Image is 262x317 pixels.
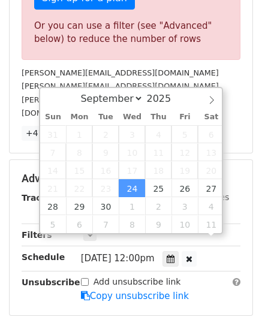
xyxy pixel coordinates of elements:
[22,126,72,141] a: +47 more
[66,197,92,215] span: September 29, 2025
[143,93,186,104] input: Year
[66,161,92,179] span: September 15, 2025
[145,143,171,161] span: September 11, 2025
[171,197,198,215] span: October 3, 2025
[171,113,198,121] span: Fri
[92,113,119,121] span: Tue
[198,143,224,161] span: September 13, 2025
[40,113,67,121] span: Sun
[145,215,171,233] span: October 9, 2025
[66,143,92,161] span: September 8, 2025
[119,113,145,121] span: Wed
[40,179,67,197] span: September 21, 2025
[92,215,119,233] span: October 7, 2025
[40,215,67,233] span: October 5, 2025
[119,143,145,161] span: September 10, 2025
[40,197,67,215] span: September 28, 2025
[145,113,171,121] span: Thu
[92,143,119,161] span: September 9, 2025
[22,95,218,118] small: [PERSON_NAME][EMAIL_ADDRESS][PERSON_NAME][DOMAIN_NAME]
[145,161,171,179] span: September 18, 2025
[198,125,224,143] span: September 6, 2025
[22,277,80,287] strong: Unsubscribe
[198,215,224,233] span: October 11, 2025
[119,125,145,143] span: September 3, 2025
[81,253,155,264] span: [DATE] 12:00pm
[92,179,119,197] span: September 23, 2025
[198,161,224,179] span: September 20, 2025
[198,197,224,215] span: October 4, 2025
[145,179,171,197] span: September 25, 2025
[66,215,92,233] span: October 6, 2025
[22,172,240,185] h5: Advanced
[40,143,67,161] span: September 7, 2025
[22,230,52,240] strong: Filters
[66,179,92,197] span: September 22, 2025
[171,215,198,233] span: October 10, 2025
[81,291,189,301] a: Copy unsubscribe link
[145,125,171,143] span: September 4, 2025
[119,215,145,233] span: October 8, 2025
[22,252,65,262] strong: Schedule
[94,276,181,288] label: Add unsubscribe link
[119,161,145,179] span: September 17, 2025
[119,197,145,215] span: October 1, 2025
[66,125,92,143] span: September 1, 2025
[171,161,198,179] span: September 19, 2025
[171,125,198,143] span: September 5, 2025
[198,113,224,121] span: Sat
[22,193,62,203] strong: Tracking
[40,125,67,143] span: August 31, 2025
[202,259,262,317] iframe: Chat Widget
[22,81,219,90] small: [PERSON_NAME][EMAIL_ADDRESS][DOMAIN_NAME]
[171,179,198,197] span: September 26, 2025
[198,179,224,197] span: September 27, 2025
[92,161,119,179] span: September 16, 2025
[22,68,219,77] small: [PERSON_NAME][EMAIL_ADDRESS][DOMAIN_NAME]
[40,161,67,179] span: September 14, 2025
[66,113,92,121] span: Mon
[92,125,119,143] span: September 2, 2025
[145,197,171,215] span: October 2, 2025
[171,143,198,161] span: September 12, 2025
[34,19,228,46] div: Or you can use a filter (see "Advanced" below) to reduce the number of rows
[92,197,119,215] span: September 30, 2025
[119,179,145,197] span: September 24, 2025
